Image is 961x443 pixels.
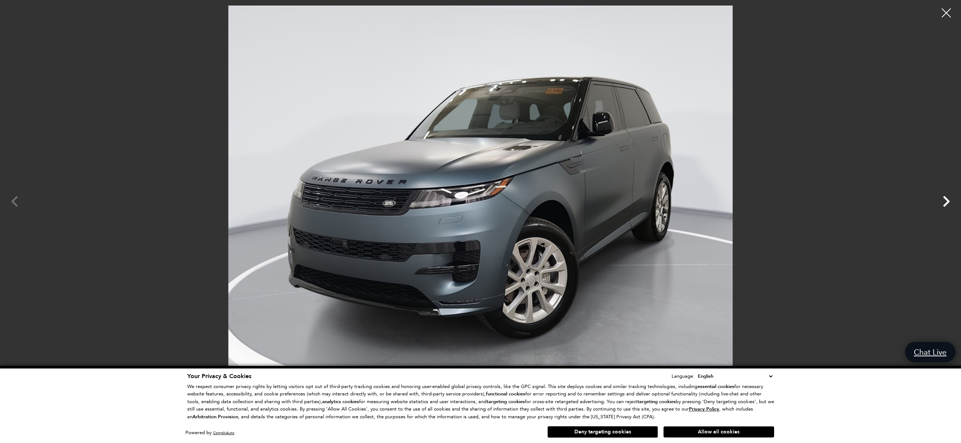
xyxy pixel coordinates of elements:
div: Next [935,187,957,220]
strong: targeting cookies [637,398,676,405]
div: Language: [672,374,694,378]
button: Allow all cookies [664,426,774,437]
select: Language Select [696,372,774,380]
strong: functional cookies [486,391,525,397]
button: Deny targeting cookies [547,426,658,438]
a: ComplyAuto [213,430,234,435]
span: Your Privacy & Cookies [187,372,251,380]
img: New 2025 Giola Green Land Rover Dynamic SE image 1 [37,6,924,384]
u: Privacy Policy [689,406,719,412]
a: Chat Live [905,342,955,362]
div: Powered by [185,430,234,435]
strong: Arbitration Provision [192,413,238,420]
strong: targeting cookies [487,398,525,405]
a: Privacy Policy [689,406,719,412]
p: We respect consumer privacy rights by letting visitors opt out of third-party tracking cookies an... [187,383,774,421]
span: Chat Live [910,347,950,357]
strong: essential cookies [697,383,734,390]
strong: analytics cookies [322,398,359,405]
